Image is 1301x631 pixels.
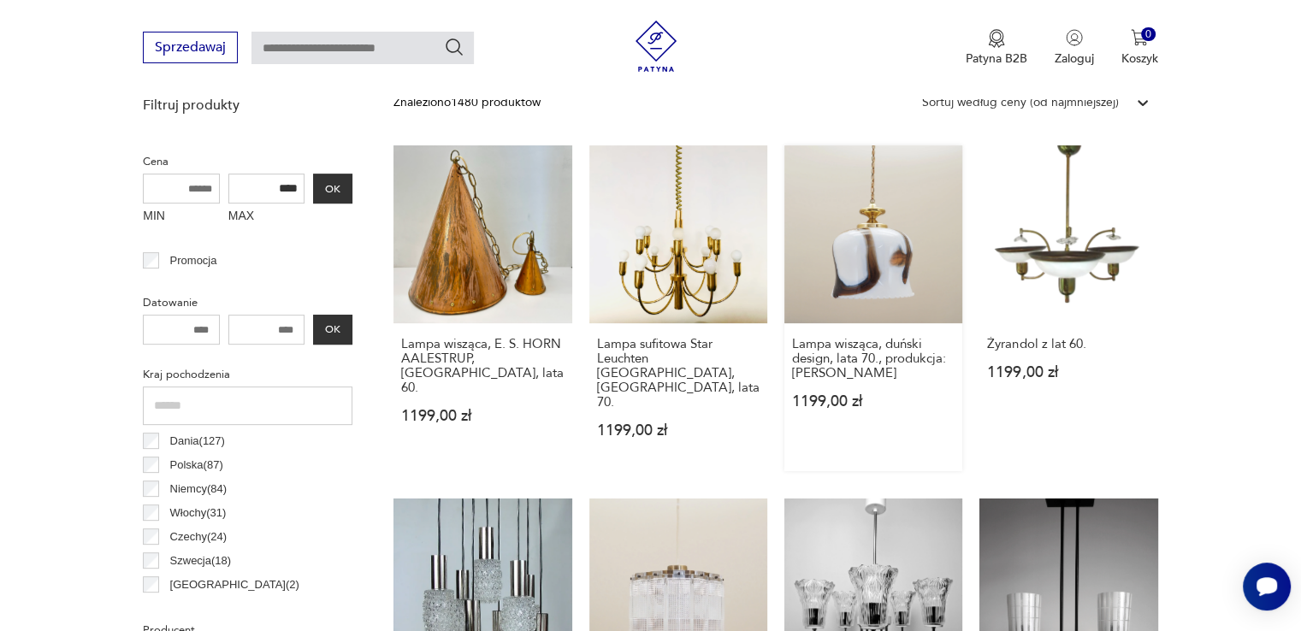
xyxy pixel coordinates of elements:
button: OK [313,174,352,203]
p: Filtruj produkty [143,96,352,115]
button: Szukaj [444,37,464,57]
p: Patyna B2B [966,50,1027,67]
img: Ikonka użytkownika [1066,29,1083,46]
a: Żyrandol z lat 60.Żyrandol z lat 60.1199,00 zł [979,145,1157,471]
p: Czechy ( 24 ) [170,528,228,546]
div: 0 [1141,27,1156,42]
div: Sortuj według ceny (od najmniejszej) [922,93,1119,112]
h3: Lampa wisząca, E. S. HORN AALESTRUP, [GEOGRAPHIC_DATA], lata 60. [401,337,564,395]
p: Szwecja ( 18 ) [170,551,232,570]
p: 1199,00 zł [792,394,955,409]
button: 0Koszyk [1121,29,1158,67]
div: Znaleziono 1480 produktów [393,93,541,112]
p: Datowanie [143,293,352,312]
h3: Lampa wisząca, duński design, lata 70., produkcja: [PERSON_NAME] [792,337,955,380]
p: Dania ( 127 ) [170,432,225,451]
p: Włochy ( 31 ) [170,504,227,522]
label: MAX [228,203,305,231]
p: Zaloguj [1055,50,1094,67]
p: 1199,00 zł [987,365,1150,380]
a: Lampa sufitowa Star Leuchten Köln, Niemcy, lata 70.Lampa sufitowa Star Leuchten [GEOGRAPHIC_DATA]... [589,145,767,471]
a: Lampa wisząca, E. S. HORN AALESTRUP, Dania, lata 60.Lampa wisząca, E. S. HORN AALESTRUP, [GEOGRAP... [393,145,571,471]
p: Cena [143,152,352,171]
p: 1199,00 zł [597,423,760,438]
p: [GEOGRAPHIC_DATA] ( 2 ) [170,599,299,618]
img: Ikona koszyka [1131,29,1148,46]
p: Koszyk [1121,50,1158,67]
a: Sprzedawaj [143,43,238,55]
h3: Żyrandol z lat 60. [987,337,1150,351]
p: Niemcy ( 84 ) [170,480,228,498]
a: Ikona medaluPatyna B2B [966,29,1027,67]
img: Ikona medalu [988,29,1005,48]
h3: Lampa sufitowa Star Leuchten [GEOGRAPHIC_DATA], [GEOGRAPHIC_DATA], lata 70. [597,337,760,410]
button: Sprzedawaj [143,32,238,63]
button: Zaloguj [1055,29,1094,67]
a: Lampa wisząca, duński design, lata 70., produkcja: DaniaLampa wisząca, duński design, lata 70., p... [784,145,962,471]
p: [GEOGRAPHIC_DATA] ( 2 ) [170,575,299,594]
p: Promocja [170,251,217,270]
img: Patyna - sklep z meblami i dekoracjami vintage [630,21,682,72]
p: Polska ( 87 ) [170,456,223,475]
p: 1199,00 zł [401,409,564,423]
label: MIN [143,203,220,231]
iframe: Smartsupp widget button [1243,563,1291,610]
p: Kraj pochodzenia [143,365,352,384]
button: OK [313,315,352,345]
button: Patyna B2B [966,29,1027,67]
